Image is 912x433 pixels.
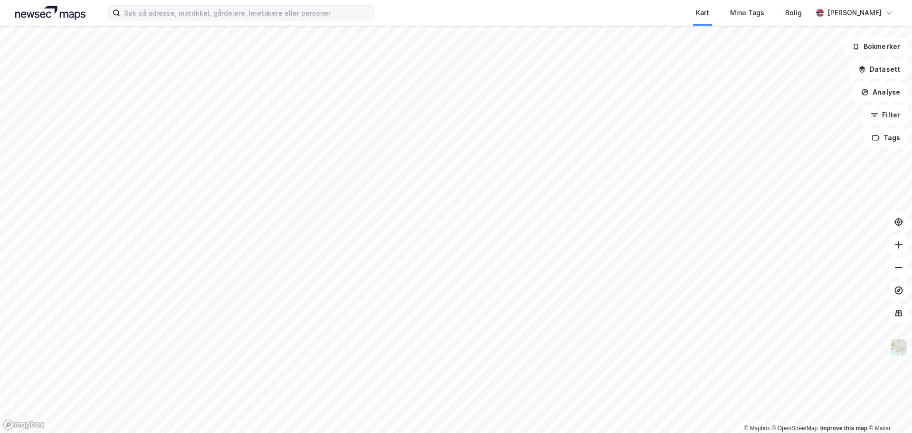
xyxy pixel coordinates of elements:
img: Z [890,338,908,356]
img: logo.a4113a55bc3d86da70a041830d287a7e.svg [15,6,85,20]
div: Mine Tags [730,7,764,19]
iframe: Chat Widget [864,387,912,433]
input: Søk på adresse, matrikkel, gårdeiere, leietakere eller personer [120,6,374,20]
button: Tags [864,128,908,147]
div: [PERSON_NAME] [827,7,882,19]
button: Datasett [850,60,908,79]
button: Analyse [853,83,908,102]
button: Filter [863,106,908,125]
a: Improve this map [820,425,867,432]
button: Bokmerker [844,37,908,56]
div: Bolig [785,7,802,19]
a: OpenStreetMap [772,425,818,432]
div: Kontrollprogram for chat [864,387,912,433]
div: Kart [696,7,709,19]
a: Mapbox [744,425,770,432]
a: Mapbox homepage [3,419,45,430]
